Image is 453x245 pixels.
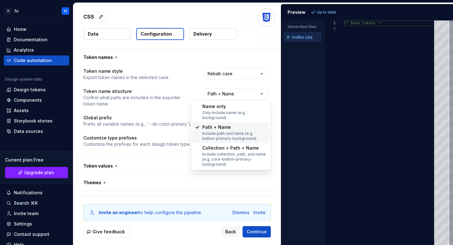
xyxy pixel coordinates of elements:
div: Include collection, path, and name (e.g. core-button-primary-background) [202,152,267,167]
div: Include path and name (e.g. button-primary-background) [202,131,267,141]
span: Collection + Path + Name [202,145,259,151]
span: Path + Name [202,124,231,130]
div: Only include name (e.g. background) [202,110,267,120]
span: Name only [202,104,226,109]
